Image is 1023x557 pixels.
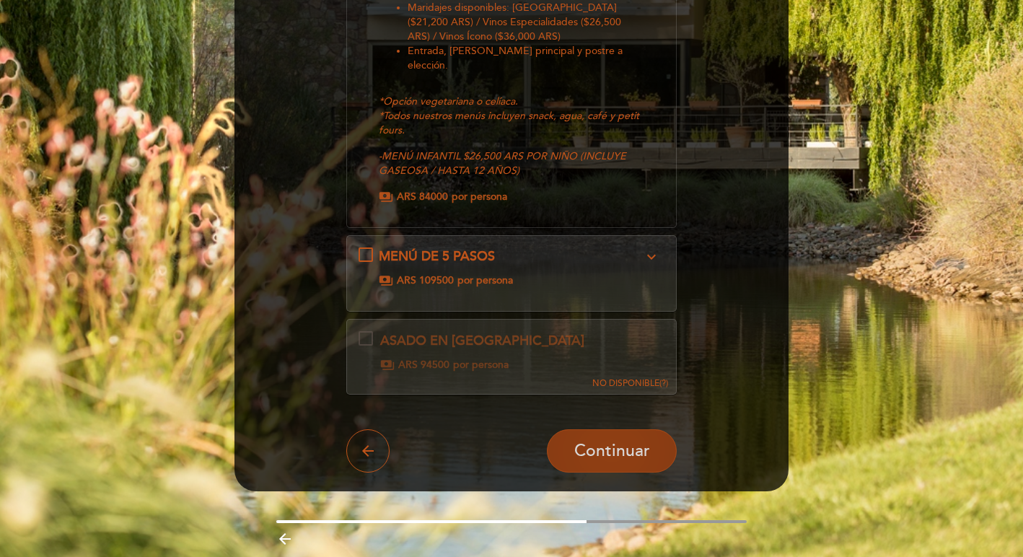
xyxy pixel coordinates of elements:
[379,273,393,288] span: payments
[359,442,377,460] i: arrow_back
[379,95,639,136] em: *Opción vegetariana o celíaca. *Todos nuestros menús incluyen snack, agua, café y petit fours.
[380,358,395,372] span: payments
[452,190,507,204] span: por persona
[408,1,644,44] li: Maridajes disponibles: [GEOGRAPHIC_DATA] ($21,200 ARS) / Vinos Especialidades ($26,500 ARS) / Vin...
[574,441,650,461] span: Continuar
[397,273,454,288] span: ARS 109500
[457,273,513,288] span: por persona
[453,358,509,372] span: por persona
[643,248,660,266] i: expand_more
[588,320,672,390] button: NO DISPONIBLE(?)
[380,332,584,351] div: ASADO EN [GEOGRAPHIC_DATA]
[359,247,665,288] md-checkbox: MENÚ DE 5 PASOS expand_more Menú estacional selección de pasos elegidos por nuestro chef Celmira ...
[379,190,393,204] span: payments
[276,530,294,548] i: arrow_backward
[397,190,448,204] span: ARS 84000
[547,429,677,473] button: Continuar
[379,150,626,177] em: -MENÚ INFANTIL $26,500 ARS POR NIÑO (INCLUYE GASEOSA / HASTA 12 AÑOS)
[408,44,644,73] li: Entrada, [PERSON_NAME] principal y postre a elección.
[346,429,390,473] button: arrow_back
[398,358,449,372] span: ARS 94500
[592,377,668,390] div: (?)
[379,248,495,264] span: MENÚ DE 5 PASOS
[638,247,664,266] button: expand_more
[592,378,659,389] span: NO DISPONIBLE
